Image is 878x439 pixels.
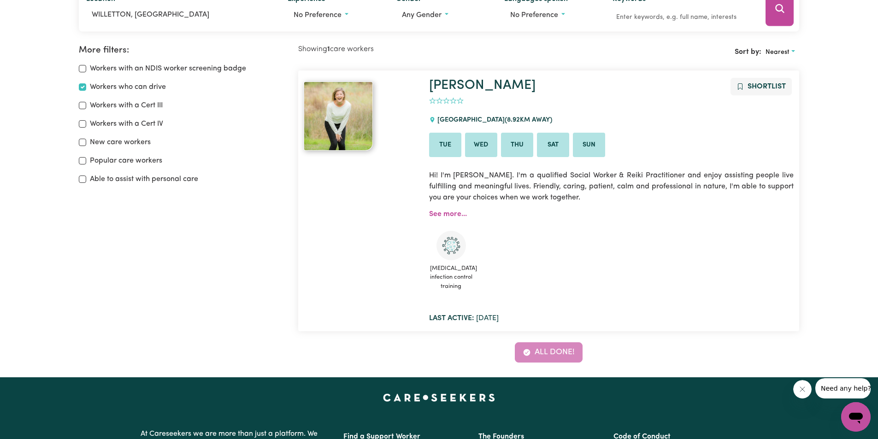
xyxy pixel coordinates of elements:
[402,12,442,19] span: Any gender
[504,6,598,24] button: Worker language preferences
[815,378,871,398] iframe: Message from company
[573,133,605,158] li: Available on Sun
[304,82,418,151] a: Elizabeth
[613,10,753,24] input: Enter keywords, e.g. full name, interests
[505,117,552,123] span: ( 8.92 km away)
[327,46,330,53] b: 1
[766,49,790,56] span: Nearest
[429,315,474,322] b: Last active:
[429,164,794,209] p: Hi! I'm [PERSON_NAME]. I'm a qualified Social Worker & Reiki Practitioner and enjoy assisting peo...
[429,108,558,133] div: [GEOGRAPHIC_DATA]
[510,12,558,19] span: No preference
[304,82,373,151] img: View Elizabeth's profile
[383,394,495,401] a: Careseekers home page
[748,83,786,90] span: Shortlist
[429,96,464,106] div: add rating by typing an integer from 0 to 5 or pressing arrow keys
[429,260,473,294] span: [MEDICAL_DATA] infection control training
[294,12,342,19] span: No preference
[298,45,549,54] h2: Showing care workers
[429,79,536,92] a: [PERSON_NAME]
[841,402,871,432] iframe: Button to launch messaging window
[79,45,287,56] h2: More filters:
[6,6,56,14] span: Need any help?
[90,82,166,93] label: Workers who can drive
[90,63,246,74] label: Workers with an NDIS worker screening badge
[90,100,163,111] label: Workers with a Cert III
[86,6,273,23] input: Enter a suburb
[90,155,162,166] label: Popular care workers
[735,48,761,56] span: Sort by:
[90,118,163,129] label: Workers with a Cert IV
[90,137,151,148] label: New care workers
[465,133,497,158] li: Available on Wed
[396,6,489,24] button: Worker gender preference
[90,174,198,185] label: Able to assist with personal care
[793,380,812,398] iframe: Close message
[501,133,533,158] li: Available on Thu
[429,315,499,322] span: [DATE]
[429,133,461,158] li: Available on Tue
[288,6,381,24] button: Worker experience options
[436,231,466,260] img: CS Academy: COVID-19 Infection Control Training course completed
[429,211,467,218] a: See more...
[731,78,792,95] button: Add to shortlist
[537,133,569,158] li: Available on Sat
[761,45,799,59] button: Sort search results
